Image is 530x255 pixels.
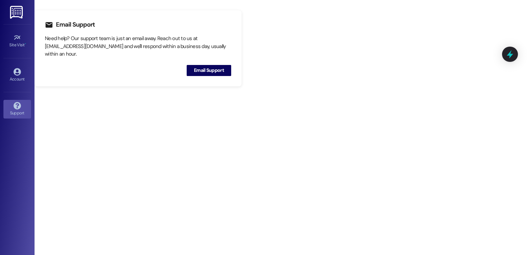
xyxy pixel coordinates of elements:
[10,6,24,19] img: ResiDesk Logo
[25,41,26,46] span: •
[194,67,224,74] span: Email Support
[56,21,95,29] h3: Email Support
[3,66,31,85] a: Account
[45,35,231,58] div: Need help? Our support team is just an email away. Reach out to us at [EMAIL_ADDRESS][DOMAIN_NAME...
[187,65,231,76] button: Email Support
[3,100,31,119] a: Support
[3,32,31,50] a: Site Visit •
